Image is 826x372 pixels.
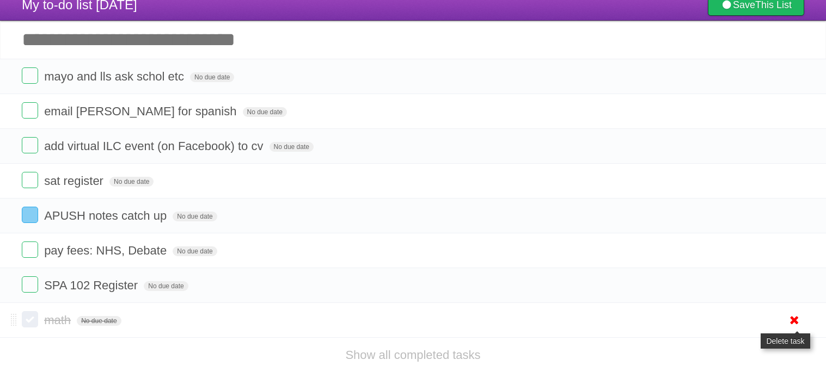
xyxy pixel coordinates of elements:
[173,246,217,256] span: No due date
[44,278,140,292] span: SPA 102 Register
[44,313,74,327] span: math
[109,177,154,187] span: No due date
[44,104,239,118] span: email [PERSON_NAME] for spanish
[44,244,169,257] span: pay fees: NHS, Debate
[22,311,38,327] label: Done
[345,348,480,362] a: Show all completed tasks
[77,316,121,326] span: No due date
[44,174,106,188] span: sat register
[22,241,38,258] label: Done
[270,142,314,152] span: No due date
[190,72,234,82] span: No due date
[44,139,266,153] span: add virtual ILC event (on Facebook) to cv
[22,207,38,223] label: Done
[22,102,38,119] label: Done
[22,172,38,188] label: Done
[22,137,38,153] label: Done
[173,212,217,221] span: No due date
[144,281,188,291] span: No due date
[22,67,38,84] label: Done
[44,209,169,222] span: APUSH notes catch up
[44,70,187,83] span: mayo and lls ask schol etc
[243,107,287,117] span: No due date
[22,276,38,293] label: Done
